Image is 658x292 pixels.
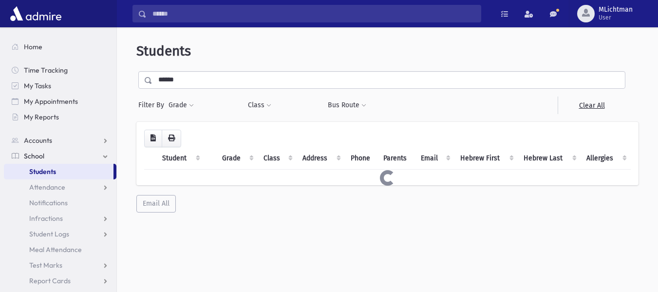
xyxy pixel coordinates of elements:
th: Allergies [581,147,631,170]
img: AdmirePro [8,4,64,23]
button: Bus Route [327,97,367,114]
input: Search [147,5,481,22]
span: My Appointments [24,97,78,106]
span: My Tasks [24,81,51,90]
span: School [24,152,44,160]
th: Address [297,147,344,170]
th: Grade [216,147,258,170]
span: User [599,14,633,21]
th: Email [415,147,454,170]
button: Print [162,130,181,147]
span: Student Logs [29,230,69,238]
a: Clear All [558,97,625,114]
span: Students [29,167,56,176]
span: Home [24,42,42,51]
span: Meal Attendance [29,245,82,254]
a: Students [4,164,113,179]
span: Filter By [138,100,168,110]
a: Home [4,39,116,55]
th: Hebrew Last [518,147,581,170]
span: Attendance [29,183,65,192]
span: Test Marks [29,261,62,270]
a: Infractions [4,211,116,226]
th: Hebrew First [454,147,518,170]
span: Report Cards [29,276,71,285]
th: Phone [345,147,378,170]
span: Notifications [29,198,68,207]
a: My Reports [4,109,116,125]
a: Student Logs [4,226,116,242]
a: School [4,148,116,164]
a: Meal Attendance [4,242,116,257]
th: Student [156,147,204,170]
button: Class [247,97,272,114]
a: Time Tracking [4,62,116,78]
a: Notifications [4,195,116,211]
span: Accounts [24,136,52,145]
span: Infractions [29,214,63,223]
a: Report Cards [4,273,116,289]
button: CSV [144,130,162,147]
a: My Appointments [4,94,116,109]
th: Class [258,147,297,170]
span: MLichtman [599,6,633,14]
th: Parents [377,147,414,170]
a: Test Marks [4,257,116,273]
span: Students [136,43,191,59]
button: Grade [168,97,194,114]
a: Accounts [4,133,116,148]
a: Attendance [4,179,116,195]
button: Email All [136,195,176,213]
span: My Reports [24,113,59,121]
a: My Tasks [4,78,116,94]
span: Time Tracking [24,66,68,75]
